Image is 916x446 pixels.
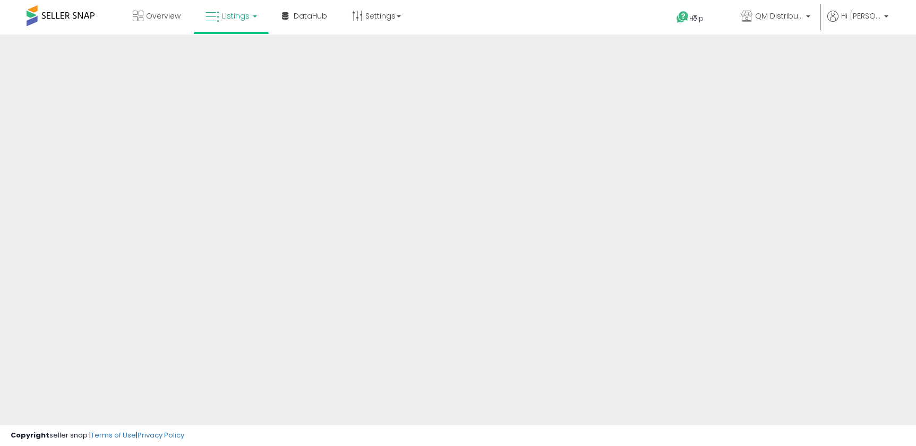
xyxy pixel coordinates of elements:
a: Terms of Use [91,430,136,440]
a: Help [668,3,724,35]
span: DataHub [294,11,327,21]
i: Get Help [676,11,689,24]
span: Overview [146,11,181,21]
span: Hi [PERSON_NAME] [841,11,881,21]
span: Listings [222,11,250,21]
span: QM Distributors [755,11,803,21]
div: seller snap | | [11,431,184,441]
strong: Copyright [11,430,49,440]
a: Privacy Policy [138,430,184,440]
span: Help [689,14,704,23]
a: Hi [PERSON_NAME] [827,11,888,35]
